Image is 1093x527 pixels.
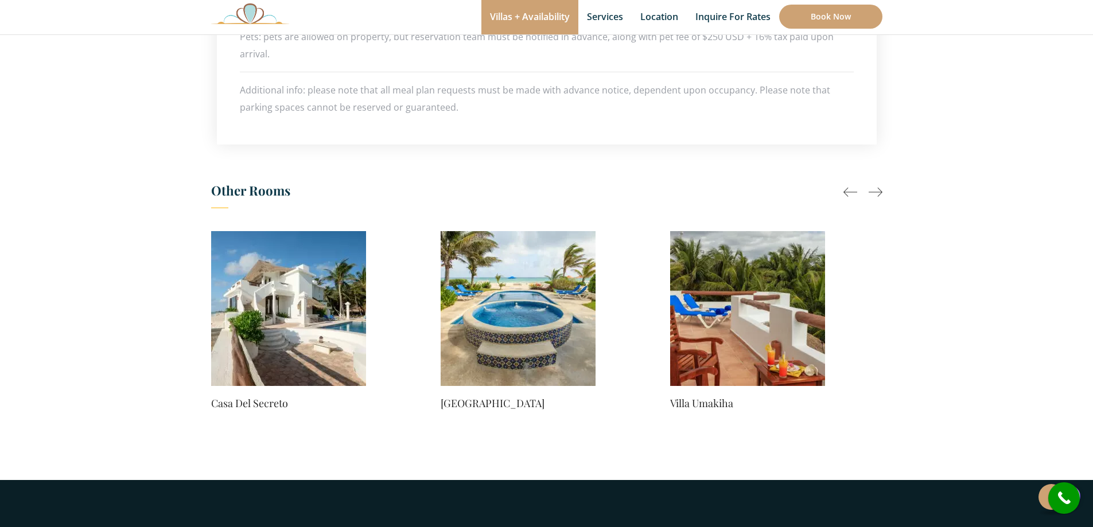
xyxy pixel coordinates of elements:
a: Villa Umakiha [670,395,825,411]
a: [GEOGRAPHIC_DATA] [441,395,596,411]
p: Pets: pets are allowed on property, but reservation team must be notified in advance, along with ... [240,28,854,63]
p: Additional info: please note that all meal plan requests must be made with advance notice, depend... [240,81,854,116]
h3: Other Rooms [211,179,882,208]
img: Awesome Logo [211,3,289,24]
a: call [1048,482,1080,514]
a: Casa Del Secreto [211,395,366,411]
i: call [1051,485,1077,511]
a: Book Now [779,5,882,29]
